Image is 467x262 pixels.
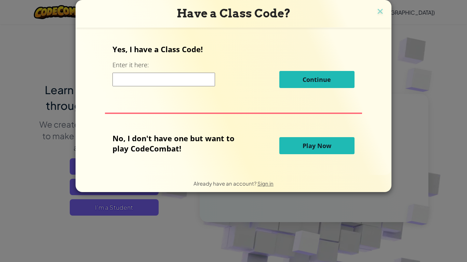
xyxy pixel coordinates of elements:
p: Yes, I have a Class Code! [112,44,354,54]
button: Play Now [279,137,355,154]
span: Have a Class Code? [177,6,291,20]
span: Already have an account? [194,180,257,187]
img: close icon [376,7,385,17]
a: Sign in [257,180,273,187]
label: Enter it here: [112,61,149,69]
span: Play Now [303,142,331,150]
p: No, I don't have one but want to play CodeCombat! [112,133,245,154]
span: Continue [303,75,331,84]
button: Continue [279,71,355,88]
